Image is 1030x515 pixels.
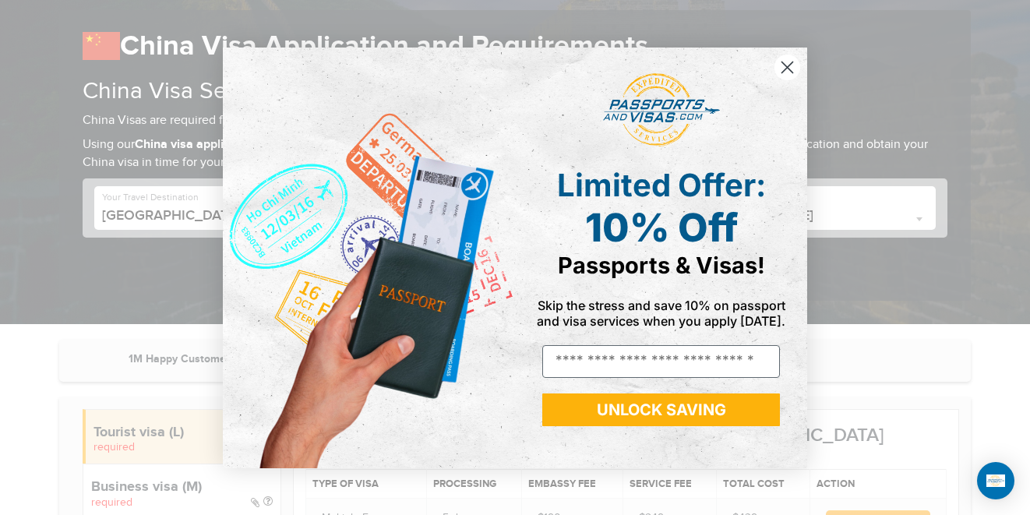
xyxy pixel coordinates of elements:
span: Passports & Visas! [558,252,765,279]
span: Limited Offer: [557,166,766,204]
button: UNLOCK SAVING [542,393,780,426]
img: passports and visas [603,73,720,146]
img: de9cda0d-0715-46ca-9a25-073762a91ba7.png [223,48,515,468]
span: Skip the stress and save 10% on passport and visa services when you apply [DATE]. [537,298,785,329]
button: Close dialog [774,54,801,81]
span: 10% Off [585,204,738,251]
div: Open Intercom Messenger [977,462,1014,499]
